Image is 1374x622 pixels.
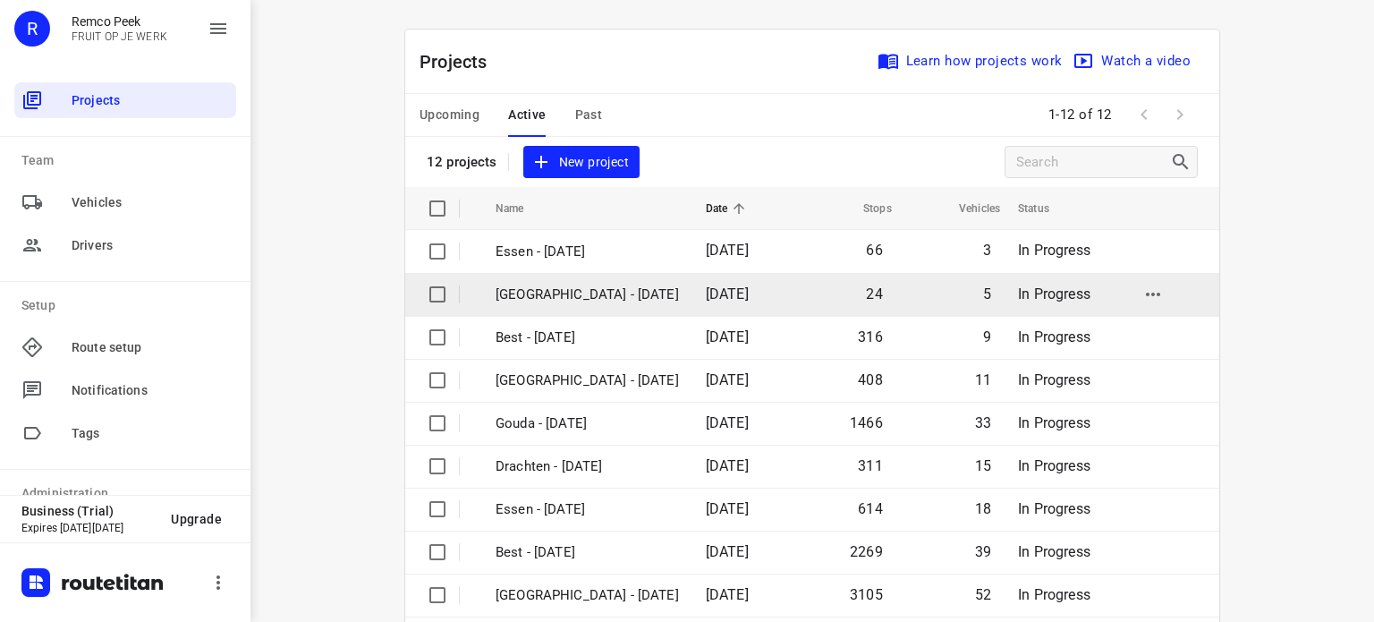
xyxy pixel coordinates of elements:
span: In Progress [1018,285,1090,302]
div: Vehicles [14,184,236,220]
span: 39 [975,543,991,560]
p: FRUIT OP JE WERK [72,30,167,43]
span: 15 [975,457,991,474]
span: Upgrade [171,512,222,526]
button: Upgrade [157,503,236,535]
p: Best - Tuesday [496,328,679,348]
span: 66 [866,242,882,259]
span: Drivers [72,236,229,255]
span: Status [1018,198,1073,219]
span: New project [534,151,629,174]
span: 33 [975,414,991,431]
span: 3 [983,242,991,259]
span: Upcoming [420,104,479,126]
div: Drivers [14,227,236,263]
p: Team [21,151,236,170]
div: Route setup [14,329,236,365]
button: New project [523,146,640,179]
span: Projects [72,91,229,110]
span: In Progress [1018,543,1090,560]
span: Tags [72,424,229,443]
span: 11 [975,371,991,388]
span: 9 [983,328,991,345]
span: Date [706,198,751,219]
span: 18 [975,500,991,517]
span: In Progress [1018,242,1090,259]
p: Business (Trial) [21,504,157,518]
span: In Progress [1018,328,1090,345]
span: 614 [858,500,883,517]
span: [DATE] [706,457,749,474]
p: Expires [DATE][DATE] [21,522,157,534]
p: Essen - [DATE] [496,242,679,262]
span: 24 [866,285,882,302]
span: 3105 [850,586,883,603]
span: Route setup [72,338,229,357]
span: Active [508,104,546,126]
span: [DATE] [706,543,749,560]
p: Zwolle - Tuesday [496,371,679,391]
div: R [14,11,50,47]
span: 2269 [850,543,883,560]
span: 1466 [850,414,883,431]
span: 5 [983,285,991,302]
span: Past [575,104,603,126]
input: Search projects [1016,149,1170,176]
div: Projects [14,82,236,118]
span: In Progress [1018,414,1090,431]
span: 311 [858,457,883,474]
div: Notifications [14,372,236,408]
span: 408 [858,371,883,388]
p: Setup [21,296,236,315]
p: Zwolle - Monday [496,585,679,606]
span: Name [496,198,547,219]
span: Previous Page [1126,97,1162,132]
div: Search [1170,151,1197,173]
p: Drachten - Tuesday [496,456,679,477]
span: [DATE] [706,500,749,517]
span: In Progress [1018,586,1090,603]
span: [DATE] [706,371,749,388]
span: 316 [858,328,883,345]
span: Stops [840,198,892,219]
span: In Progress [1018,371,1090,388]
span: [DATE] [706,328,749,345]
span: [DATE] [706,242,749,259]
span: In Progress [1018,457,1090,474]
p: Essen - Monday [496,499,679,520]
p: 12 projects [427,154,497,170]
p: Remco Peek [72,14,167,29]
span: 1-12 of 12 [1041,96,1119,134]
span: Vehicles [936,198,1000,219]
p: [GEOGRAPHIC_DATA] - [DATE] [496,285,679,305]
p: Projects [420,48,502,75]
span: Vehicles [72,193,229,212]
span: Notifications [72,381,229,400]
span: In Progress [1018,500,1090,517]
span: [DATE] [706,414,749,431]
div: Tags [14,415,236,451]
p: Best - Monday [496,542,679,563]
span: 52 [975,586,991,603]
span: Next Page [1162,97,1198,132]
p: Gouda - Tuesday [496,413,679,434]
span: [DATE] [706,285,749,302]
p: Administration [21,484,236,503]
span: [DATE] [706,586,749,603]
